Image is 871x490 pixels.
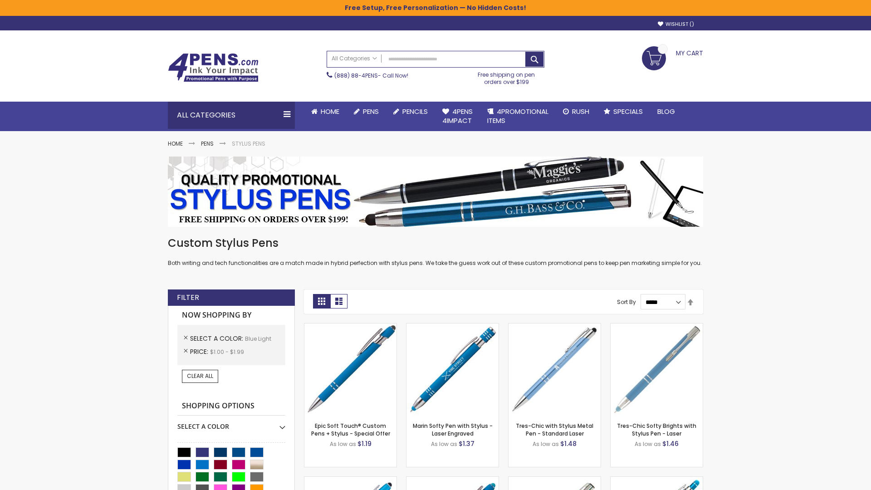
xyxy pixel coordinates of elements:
span: As low as [635,440,661,448]
a: Home [304,102,347,122]
a: Specials [597,102,650,122]
a: Clear All [182,370,218,382]
img: 4Pens Custom Pens and Promotional Products [168,53,259,82]
a: Tres-Chic Touch Pen - Standard Laser-Blue - Light [509,476,601,484]
span: $1.46 [662,439,679,448]
div: All Categories [168,102,295,129]
a: Home [168,140,183,147]
div: Both writing and tech functionalities are a match made in hybrid perfection with stylus pens. We ... [168,236,703,267]
strong: Stylus Pens [232,140,265,147]
span: Home [321,107,339,116]
a: Wishlist [658,21,694,28]
span: Clear All [187,372,213,380]
span: Rush [572,107,589,116]
span: As low as [431,440,457,448]
img: 4P-MS8B-Blue - Light [304,323,396,416]
a: Pens [201,140,214,147]
span: 4PROMOTIONAL ITEMS [487,107,548,125]
a: Ellipse Stylus Pen - Standard Laser-Blue - Light [304,476,396,484]
span: - Call Now! [334,72,408,79]
span: Blog [657,107,675,116]
img: Tres-Chic with Stylus Metal Pen - Standard Laser-Blue - Light [509,323,601,416]
a: (888) 88-4PENS [334,72,378,79]
a: 4P-MS8B-Blue - Light [304,323,396,331]
img: Stylus Pens [168,157,703,227]
span: Specials [613,107,643,116]
img: Tres-Chic Softy Brights with Stylus Pen - Laser-Blue - Light [611,323,703,416]
span: Select A Color [190,334,245,343]
span: Blue Light [245,335,271,343]
span: $1.48 [560,439,577,448]
a: All Categories [327,51,382,66]
a: Pens [347,102,386,122]
a: Tres-Chic with Stylus Metal Pen - Standard Laser [516,422,593,437]
a: Marin Softy Pen with Stylus - Laser Engraved [413,422,493,437]
span: As low as [330,440,356,448]
a: 4PROMOTIONALITEMS [480,102,556,131]
a: Blog [650,102,682,122]
a: Marin Softy Pen with Stylus - Laser Engraved-Blue - Light [406,323,499,331]
strong: Now Shopping by [177,306,285,325]
span: Pens [363,107,379,116]
h1: Custom Stylus Pens [168,236,703,250]
label: Sort By [617,298,636,306]
a: Epic Soft Touch® Custom Pens + Stylus - Special Offer [311,422,390,437]
a: Tres-Chic Softy Brights with Stylus Pen - Laser-Blue - Light [611,323,703,331]
a: Pencils [386,102,435,122]
div: Free shipping on pen orders over $199 [469,68,545,86]
span: $1.19 [357,439,372,448]
span: As low as [533,440,559,448]
span: Pencils [402,107,428,116]
span: Price [190,347,210,356]
strong: Grid [313,294,330,309]
strong: Filter [177,293,199,303]
strong: Shopping Options [177,397,285,416]
span: All Categories [332,55,377,62]
a: Ellipse Softy Brights with Stylus Pen - Laser-Blue - Light [406,476,499,484]
a: Rush [556,102,597,122]
a: Phoenix Softy Brights with Stylus Pen - Laser-Blue - Light [611,476,703,484]
a: Tres-Chic with Stylus Metal Pen - Standard Laser-Blue - Light [509,323,601,331]
a: 4Pens4impact [435,102,480,131]
img: Marin Softy Pen with Stylus - Laser Engraved-Blue - Light [406,323,499,416]
span: $1.37 [459,439,475,448]
a: Tres-Chic Softy Brights with Stylus Pen - Laser [617,422,696,437]
div: Select A Color [177,416,285,431]
span: $1.00 - $1.99 [210,348,244,356]
span: 4Pens 4impact [442,107,473,125]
